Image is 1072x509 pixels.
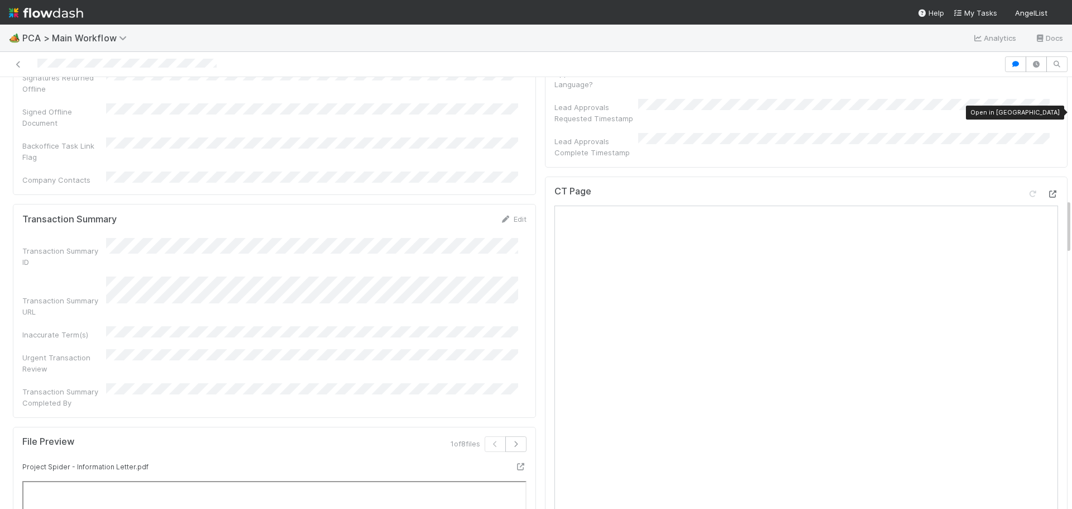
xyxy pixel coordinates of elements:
a: Edit [500,215,527,223]
div: Transaction Summary ID [22,245,106,268]
h5: File Preview [22,436,74,448]
span: AngelList [1015,8,1047,17]
span: 1 of 8 files [451,438,480,449]
div: Urgent Transaction Review [22,352,106,374]
a: My Tasks [953,7,997,18]
div: Company Contacts [22,174,106,185]
small: Project Spider - Information Letter.pdf [22,463,149,471]
div: Inaccurate Term(s) [22,329,106,340]
div: Help [917,7,944,18]
div: Lead Approvals Requested Timestamp [554,102,638,124]
span: My Tasks [953,8,997,17]
a: Analytics [973,31,1017,45]
div: Signatures Returned Offline [22,72,106,94]
img: avatar_9ff82f50-05c7-4c71-8fc6-9a2e070af8b5.png [1052,8,1063,19]
h5: Transaction Summary [22,214,117,225]
div: Transaction Summary Completed By [22,386,106,408]
div: Signed Offline Document [22,106,106,129]
img: logo-inverted-e16ddd16eac7371096b0.svg [9,3,83,22]
a: Docs [1035,31,1063,45]
h5: CT Page [554,186,591,197]
div: Lead Approvals Complete Timestamp [554,136,638,158]
span: PCA > Main Workflow [22,32,132,44]
div: Transaction Summary URL [22,295,106,317]
div: Backoffice Task Link Flag [22,140,106,163]
span: 🏕️ [9,33,20,42]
